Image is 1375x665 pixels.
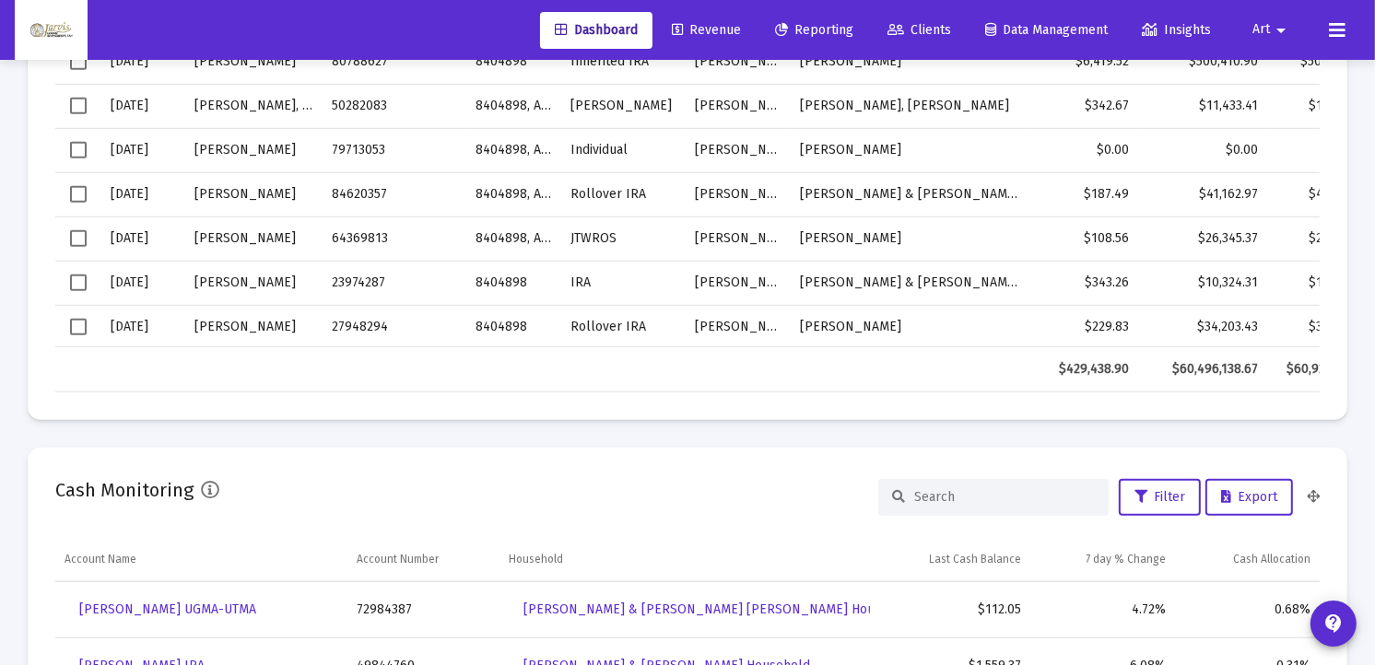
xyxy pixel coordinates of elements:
[1138,261,1267,305] td: $10,324.31
[1142,22,1211,38] span: Insights
[323,216,466,261] td: 64369813
[185,172,323,216] td: [PERSON_NAME]
[1147,360,1258,379] div: $60,496,138.67
[686,305,791,349] td: [PERSON_NAME]
[1252,22,1270,38] span: Art
[873,12,966,49] a: Clients
[101,216,185,261] td: [DATE]
[466,261,561,305] td: 8404898
[561,305,686,349] td: Rollover IRA
[1031,538,1176,582] td: Column 7 day % Change
[914,489,1095,505] input: Search
[509,552,563,566] div: Household
[1230,11,1314,48] button: Art
[1028,128,1138,172] td: $0.00
[70,186,87,203] div: Select row
[686,261,791,305] td: [PERSON_NAME]
[1028,216,1138,261] td: $108.56
[791,261,1028,305] td: [PERSON_NAME] & [PERSON_NAME]
[791,216,1028,261] td: [PERSON_NAME]
[561,40,686,84] td: Inherited IRA
[1028,84,1138,128] td: $342.67
[1233,552,1310,566] div: Cash Allocation
[185,305,323,349] td: [PERSON_NAME]
[499,538,870,582] td: Column Household
[65,552,136,566] div: Account Name
[555,22,638,38] span: Dashboard
[185,261,323,305] td: [PERSON_NAME]
[540,12,652,49] a: Dashboard
[1134,489,1185,505] span: Filter
[466,172,561,216] td: 8404898, A04
[561,216,686,261] td: JTWROS
[1138,305,1267,349] td: $34,203.43
[347,582,499,638] td: 72984387
[1276,360,1369,379] div: $60,925,577.57
[870,582,1031,638] td: $112.05
[672,22,741,38] span: Revenue
[1205,479,1293,516] button: Export
[70,53,87,70] div: Select row
[466,84,561,128] td: 8404898, A04
[1138,40,1267,84] td: $500,410.90
[870,538,1031,582] td: Column Last Cash Balance
[791,40,1028,84] td: [PERSON_NAME]
[70,142,87,158] div: Select row
[70,98,87,114] div: Select row
[323,128,466,172] td: 79713053
[101,40,185,84] td: [DATE]
[657,12,756,49] a: Revenue
[466,40,561,84] td: 8404898
[323,305,466,349] td: 27948294
[101,84,185,128] td: [DATE]
[1127,12,1226,49] a: Insights
[686,128,791,172] td: [PERSON_NAME]
[686,40,791,84] td: [PERSON_NAME]
[323,261,466,305] td: 23974287
[561,172,686,216] td: Rollover IRA
[1028,261,1138,305] td: $343.26
[1040,601,1167,619] div: 4.72%
[185,216,323,261] td: [PERSON_NAME]
[1087,552,1167,566] div: 7 day % Change
[70,230,87,247] div: Select row
[523,601,915,617] span: [PERSON_NAME] & [PERSON_NAME] [PERSON_NAME] Household
[985,22,1108,38] span: Data Management
[185,40,323,84] td: [PERSON_NAME]
[101,261,185,305] td: [DATE]
[101,128,185,172] td: [DATE]
[970,12,1122,49] a: Data Management
[509,591,930,628] a: [PERSON_NAME] & [PERSON_NAME] [PERSON_NAME] Household
[791,84,1028,128] td: [PERSON_NAME], [PERSON_NAME]
[686,84,791,128] td: [PERSON_NAME]
[775,22,853,38] span: Reporting
[1221,489,1277,505] span: Export
[686,172,791,216] td: [PERSON_NAME]
[79,601,256,617] span: [PERSON_NAME] UGMA-UTMA
[1138,128,1267,172] td: $0.00
[55,475,194,505] h2: Cash Monitoring
[1270,12,1292,49] mat-icon: arrow_drop_down
[791,172,1028,216] td: [PERSON_NAME] & [PERSON_NAME]
[1176,538,1321,582] td: Column Cash Allocation
[1119,479,1201,516] button: Filter
[561,261,686,305] td: IRA
[1322,612,1345,635] mat-icon: contact_support
[1138,216,1267,261] td: $26,345.37
[1138,84,1267,128] td: $11,433.41
[323,172,466,216] td: 84620357
[1028,172,1138,216] td: $187.49
[791,305,1028,349] td: [PERSON_NAME]
[1028,40,1138,84] td: $6,419.52
[70,274,87,291] div: Select row
[65,591,271,628] a: [PERSON_NAME] UGMA-UTMA
[55,538,347,582] td: Column Account Name
[323,40,466,84] td: 80788627
[466,216,561,261] td: 8404898, A04
[70,319,87,335] div: Select row
[323,84,466,128] td: 50282083
[561,128,686,172] td: Individual
[29,12,74,49] img: Dashboard
[466,128,561,172] td: 8404898, A04
[101,305,185,349] td: [DATE]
